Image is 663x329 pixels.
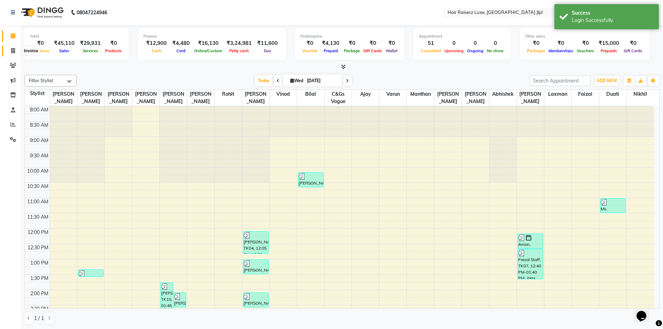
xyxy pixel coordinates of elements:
span: No show [485,48,505,53]
div: 1:00 PM [29,259,50,267]
span: Faizal [572,90,599,99]
span: C&Gs Vogue [325,90,352,106]
div: ₹0 [525,39,547,47]
div: 12:30 PM [26,244,50,251]
div: [PERSON_NAME], TK09, 02:05 PM-02:35 PM, Men- Hair Cut & [PERSON_NAME] Trim [243,293,268,307]
span: Memberships [547,48,575,53]
span: Wallet [384,48,399,53]
div: ₹0 [384,39,399,47]
div: ₹0 [575,39,596,47]
span: Filter Stylist [29,78,53,83]
div: 8:30 AM [29,122,50,129]
span: Vouchers [575,48,596,53]
span: Ajay [352,90,379,99]
span: Manthan [407,90,434,99]
div: [PERSON_NAME], TK05, 01:00 PM-01:30 PM, Men- Hair Cut & [PERSON_NAME] Trim [243,260,268,274]
span: Services [81,48,100,53]
div: 0 [465,39,485,47]
div: Other sales [525,33,644,39]
div: ₹15,000 [596,39,622,47]
div: Finance [143,33,281,39]
div: 0 [443,39,465,47]
div: ₹45,110 [51,39,77,47]
div: ₹4,130 [319,39,342,47]
div: 8:00 AM [29,106,50,113]
div: 0 [485,39,505,47]
div: 1:30 PM [29,275,50,282]
div: ₹4,480 [169,39,192,47]
span: Varun [379,90,407,99]
span: [PERSON_NAME] [50,90,77,106]
div: 9:30 AM [29,152,50,159]
div: [PERSON_NAME], TK10, 01:45 PM-03:15 PM, Wax (Classic)-Full Arms,Wax (Classic)-Underarms,Wax (Clas... [161,283,173,328]
span: 1 / 1 [34,315,44,322]
div: Redemption [300,33,399,39]
div: Appointment [419,33,505,39]
div: ₹29,931 [77,39,103,47]
div: 12:00 PM [26,229,50,236]
b: 08047224946 [77,3,107,22]
span: [PERSON_NAME] [187,90,214,106]
span: Vinod [270,90,297,99]
div: 11:30 AM [26,213,50,221]
img: logo [18,3,65,22]
span: Card [175,48,187,53]
span: [PERSON_NAME] [242,90,269,106]
span: [PERSON_NAME] [132,90,159,106]
span: Ongoing [465,48,485,53]
div: 10:00 AM [26,167,50,175]
span: Packages [525,48,547,53]
span: Nikhil [627,90,654,99]
span: [PERSON_NAME] [434,90,461,106]
div: Faizal Staff, TK07, 12:40 PM-01:40 PM, Wax (Classic)-Half Front / Back,Wax (Classic)-Half Arms [518,249,543,279]
div: 2:30 PM [29,305,50,313]
span: [PERSON_NAME] [105,90,132,106]
span: Rohit [215,90,242,99]
span: Package [342,48,362,53]
div: Login Successfully. [572,17,654,24]
span: Upcoming [443,48,465,53]
input: Search Appointment [530,75,591,86]
div: ₹0 [362,39,384,47]
span: ADD NEW [597,78,617,83]
span: Duati [599,90,626,99]
div: ₹16,130 [192,39,224,47]
span: Prepaids [599,48,619,53]
div: ₹3,24,981 [224,39,254,47]
div: ₹0 [622,39,644,47]
div: 10:30 AM [26,183,50,190]
span: Online/Custom [192,48,224,53]
span: Gift Cards [362,48,384,53]
div: [PERSON_NAME], TK04, 12:05 PM-12:50 PM, Men- Hair Cut & [PERSON_NAME] Trim,Thread-Chin/ Cheeks [243,232,268,253]
div: Aman, TK03, 12:10 PM-12:40 PM, Thread-Eyebrow,Thread-Upperlip [518,234,543,248]
div: ₹0 [300,39,319,47]
div: [PERSON_NAME], TK08, 02:05 PM-02:35 PM, Manicure - Pedicure-Pedicure (Basic) [174,293,186,307]
span: Cash [150,48,163,53]
span: [PERSON_NAME] [462,90,489,106]
span: Abhishek [489,90,516,99]
iframe: chat widget [634,301,656,322]
span: Bilal [297,90,324,99]
input: 2025-09-03 [305,76,340,86]
span: [PERSON_NAME] [517,90,544,106]
div: ₹0 [103,39,124,47]
div: [PERSON_NAME], TK01, 10:10 AM-10:40 AM, Men- Hair Cut & [PERSON_NAME] Trim [298,173,323,187]
div: Ms.[PERSON_NAME], TK02, 11:00 AM-11:30 AM, Extension-Removing Lashes [600,198,625,213]
div: Invoice [22,47,40,55]
span: Completed [419,48,443,53]
div: 51 [419,39,443,47]
span: Products [103,48,124,53]
span: Prepaid [322,48,340,53]
div: Stylist [25,90,50,97]
div: unknown, TK06, 01:20 PM-01:35 PM, Thread-Eyebrow [78,270,103,276]
div: Success [572,9,654,17]
span: [PERSON_NAME] [160,90,187,106]
span: Gift Cards [622,48,644,53]
span: Today [255,75,273,86]
span: Petty cash [228,48,251,53]
div: ₹11,600 [254,39,281,47]
div: ₹0 [30,39,51,47]
span: Voucher [300,48,319,53]
span: Laxman [544,90,571,99]
div: Total [30,33,124,39]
